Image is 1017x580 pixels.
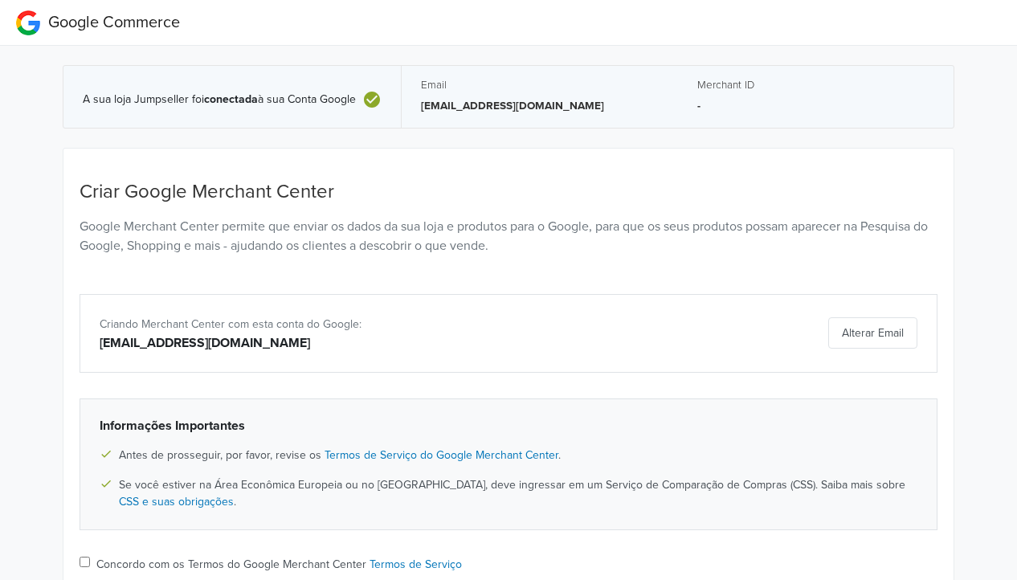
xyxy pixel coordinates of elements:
[96,556,462,573] label: Concordo com os Termos do Google Merchant Center
[370,558,462,571] a: Termos de Serviço
[697,98,935,114] p: -
[828,317,917,349] button: Alterar Email
[119,447,561,464] span: Antes de prosseguir, por favor, revise os .
[100,419,917,434] h6: Informações Importantes
[697,79,935,92] h5: Merchant ID
[204,92,258,106] b: conectada
[325,448,558,462] a: Termos de Serviço do Google Merchant Center
[100,333,637,353] div: [EMAIL_ADDRESS][DOMAIN_NAME]
[421,98,659,114] p: [EMAIL_ADDRESS][DOMAIN_NAME]
[80,217,937,255] p: Google Merchant Center permite que enviar os dados da sua loja e produtos para o Google, para que...
[100,317,361,331] span: Criando Merchant Center com esta conta do Google:
[119,476,917,510] span: Se você estiver na Área Econômica Europeia ou no [GEOGRAPHIC_DATA], deve ingressar em um Serviço ...
[83,93,356,107] span: A sua loja Jumpseller foi à sua Conta Google
[80,181,937,204] h4: Criar Google Merchant Center
[119,495,234,509] a: CSS e suas obrigações
[48,13,180,32] span: Google Commerce
[421,79,659,92] h5: Email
